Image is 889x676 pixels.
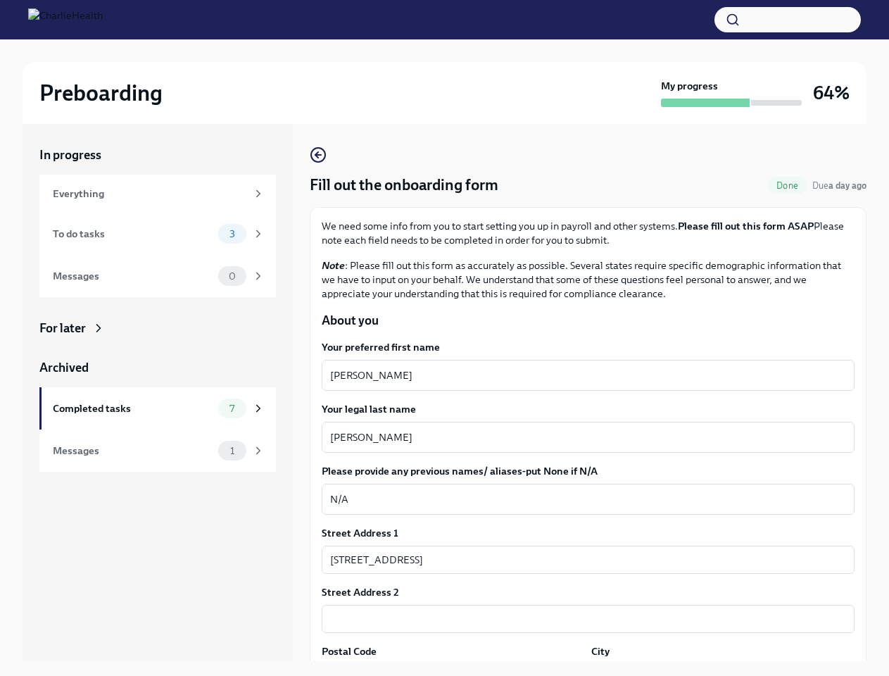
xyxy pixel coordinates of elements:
[812,180,866,191] span: Due
[661,79,718,93] strong: My progress
[591,644,610,658] label: City
[310,175,498,196] h4: Fill out the onboarding form
[53,226,213,242] div: To do tasks
[322,464,855,478] label: Please provide any previous names/ aliases-put None if N/A
[28,8,103,31] img: CharlieHealth
[39,213,276,255] a: To do tasks3
[53,401,213,416] div: Completed tasks
[39,387,276,430] a: Completed tasks7
[39,79,163,107] h2: Preboarding
[221,229,244,239] span: 3
[220,271,244,282] span: 0
[53,268,213,284] div: Messages
[813,80,850,106] h3: 64%
[39,255,276,297] a: Messages0
[53,443,213,458] div: Messages
[322,259,345,272] strong: Note
[39,146,276,163] a: In progress
[322,219,855,247] p: We need some info from you to start setting you up in payroll and other systems. Please note each...
[768,180,807,191] span: Done
[221,403,243,414] span: 7
[322,340,855,354] label: Your preferred first name
[322,585,399,599] label: Street Address 2
[39,175,276,213] a: Everything
[39,430,276,472] a: Messages1
[322,402,855,416] label: Your legal last name
[330,367,846,384] textarea: [PERSON_NAME]
[812,179,866,192] span: August 17th, 2025 06:00
[322,644,377,658] label: Postal Code
[39,320,86,337] div: For later
[39,359,276,376] a: Archived
[330,491,846,508] textarea: N/A
[322,312,855,329] p: About you
[53,186,246,201] div: Everything
[678,220,814,232] strong: Please fill out this form ASAP
[322,526,398,540] label: Street Address 1
[322,258,855,301] p: : Please fill out this form as accurately as possible. Several states require specific demographi...
[828,180,866,191] strong: a day ago
[222,446,243,456] span: 1
[330,429,846,446] textarea: [PERSON_NAME]
[39,320,276,337] a: For later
